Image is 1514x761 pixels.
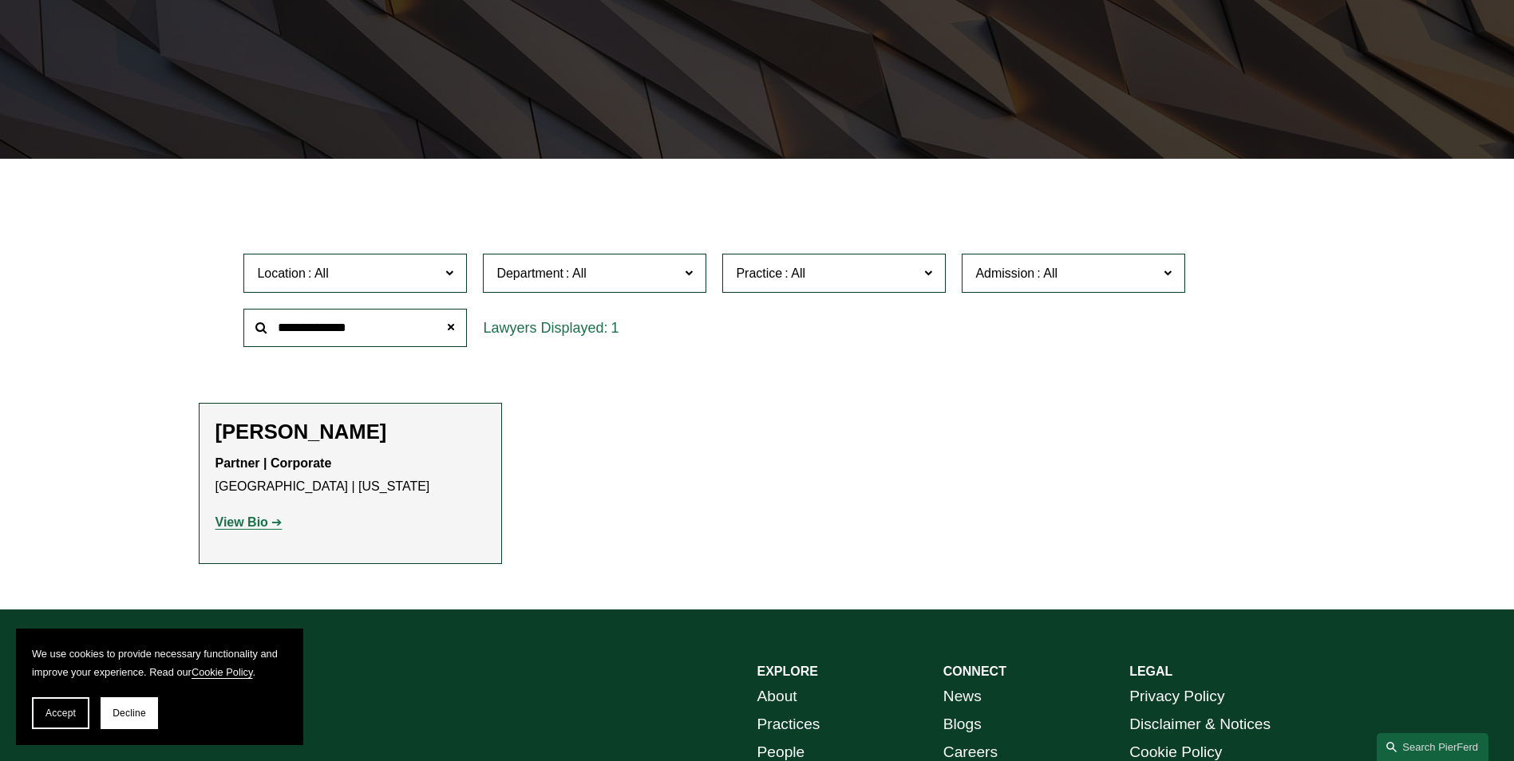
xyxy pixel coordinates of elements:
[1129,711,1271,739] a: Disclaimer & Notices
[757,683,797,711] a: About
[215,420,485,444] h2: [PERSON_NAME]
[975,266,1034,280] span: Admission
[257,266,306,280] span: Location
[496,266,563,280] span: Department
[113,708,146,719] span: Decline
[943,711,982,739] a: Blogs
[736,266,782,280] span: Practice
[32,645,287,681] p: We use cookies to provide necessary functionality and improve your experience. Read our .
[16,629,303,745] section: Cookie banner
[45,708,76,719] span: Accept
[943,683,982,711] a: News
[215,452,485,499] p: [GEOGRAPHIC_DATA] | [US_STATE]
[943,664,1006,678] strong: CONNECT
[192,666,253,678] a: Cookie Policy
[215,456,332,470] strong: Partner | Corporate
[32,697,89,729] button: Accept
[1129,683,1224,711] a: Privacy Policy
[1129,664,1172,678] strong: LEGAL
[757,664,818,678] strong: EXPLORE
[1377,733,1488,761] a: Search this site
[215,515,283,529] a: View Bio
[101,697,158,729] button: Decline
[215,515,268,529] strong: View Bio
[757,711,820,739] a: Practices
[611,320,619,336] span: 1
